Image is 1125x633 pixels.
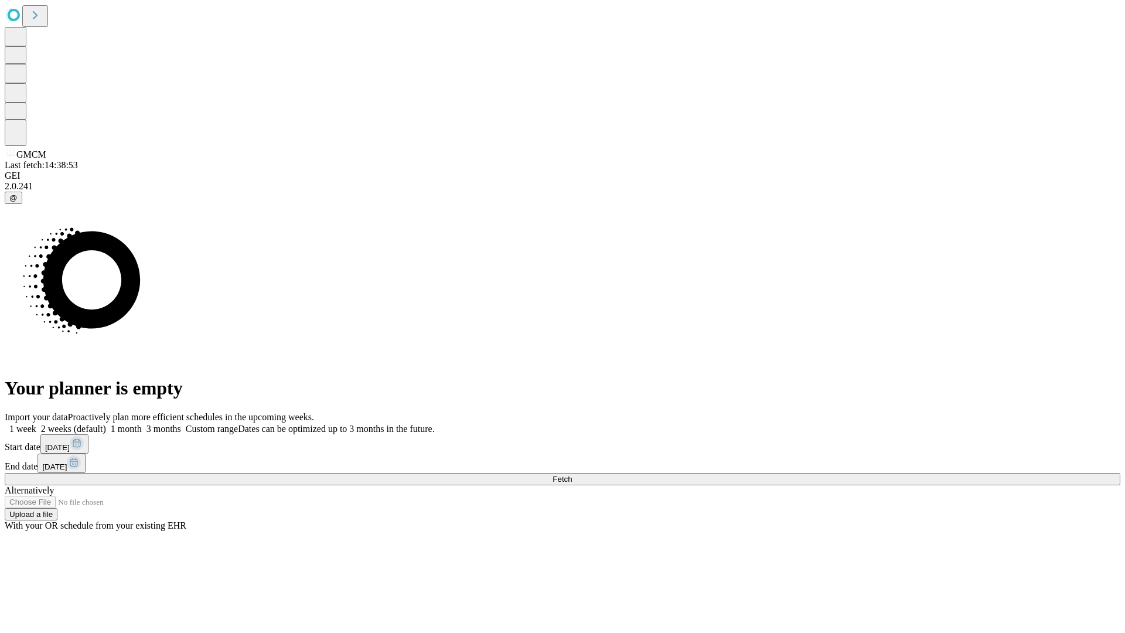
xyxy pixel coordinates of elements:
[5,171,1120,181] div: GEI
[5,160,78,170] span: Last fetch: 14:38:53
[5,412,68,422] span: Import your data
[9,424,36,434] span: 1 week
[5,473,1120,485] button: Fetch
[5,508,57,520] button: Upload a file
[5,192,22,204] button: @
[16,149,46,159] span: GMCM
[5,181,1120,192] div: 2.0.241
[41,424,106,434] span: 2 weeks (default)
[5,485,54,495] span: Alternatively
[5,377,1120,399] h1: Your planner is empty
[553,475,572,484] span: Fetch
[5,520,186,530] span: With your OR schedule from your existing EHR
[45,443,70,452] span: [DATE]
[42,462,67,471] span: [DATE]
[186,424,238,434] span: Custom range
[5,454,1120,473] div: End date
[146,424,181,434] span: 3 months
[9,193,18,202] span: @
[40,434,88,454] button: [DATE]
[5,434,1120,454] div: Start date
[238,424,434,434] span: Dates can be optimized up to 3 months in the future.
[68,412,314,422] span: Proactively plan more efficient schedules in the upcoming weeks.
[111,424,142,434] span: 1 month
[37,454,86,473] button: [DATE]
